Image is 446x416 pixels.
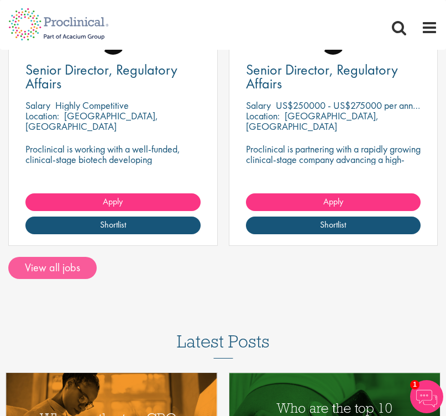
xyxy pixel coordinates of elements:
p: Highly Competitive [55,99,129,112]
span: Salary [25,99,50,112]
p: US$250000 - US$275000 per annum [276,99,424,112]
a: Shortlist [246,217,421,234]
span: Apply [103,196,123,207]
span: Apply [323,196,343,207]
p: Proclinical is partnering with a rapidly growing clinical-stage company advancing a high-potentia... [246,144,421,175]
a: Senior Director, Regulatory Affairs [246,63,421,91]
a: Apply [25,193,201,211]
span: Senior Director, Regulatory Affairs [246,60,398,93]
span: Location: [246,109,280,122]
span: Salary [246,99,271,112]
p: Proclinical is working with a well-funded, clinical-stage biotech developing transformative thera... [25,144,201,186]
a: Apply [246,193,421,211]
p: [GEOGRAPHIC_DATA], [GEOGRAPHIC_DATA] [25,109,158,133]
span: 1 [410,380,419,389]
a: View all jobs [8,257,97,279]
img: Chatbot [410,380,443,413]
a: Shortlist [25,217,201,234]
span: Location: [25,109,59,122]
h3: Latest Posts [177,332,270,359]
p: [GEOGRAPHIC_DATA], [GEOGRAPHIC_DATA] [246,109,379,133]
